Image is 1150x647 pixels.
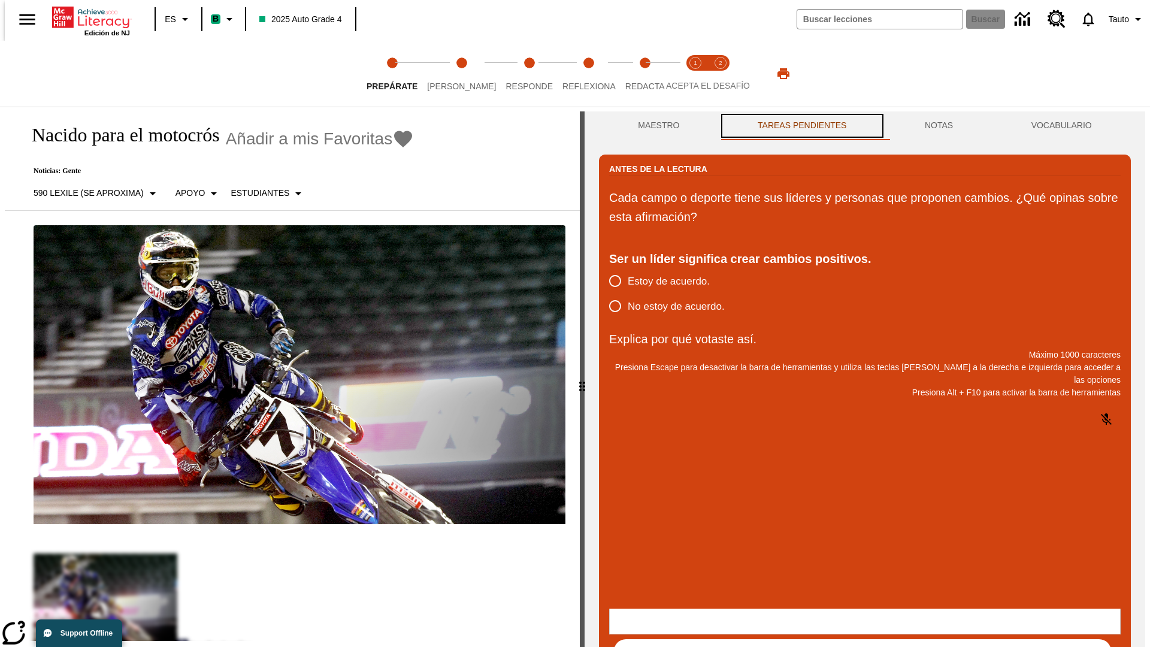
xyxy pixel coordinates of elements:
button: Perfil/Configuración [1104,8,1150,30]
div: Pulsa la tecla de intro o la barra espaciadora y luego presiona las flechas de derecha e izquierd... [580,111,585,647]
p: Presiona Alt + F10 para activar la barra de herramientas [609,386,1121,399]
div: Instructional Panel Tabs [599,111,1131,140]
div: activity [585,111,1145,647]
span: Redacta [625,81,665,91]
text: 2 [719,60,722,66]
button: Lee step 2 of 5 [417,41,506,107]
span: Prepárate [367,81,417,91]
h2: Antes de la lectura [609,162,707,176]
span: Añadir a mis Favoritas [226,129,393,149]
button: Maestro [599,111,719,140]
button: Support Offline [36,619,122,647]
span: Support Offline [60,629,113,637]
img: El corredor de motocrós James Stewart vuela por los aires en su motocicleta de montaña [34,225,565,525]
span: 2025 Auto Grade 4 [259,13,342,26]
span: ACEPTA EL DESAFÍO [666,81,750,90]
p: Cada campo o deporte tiene sus líderes y personas que proponen cambios. ¿Qué opinas sobre esta af... [609,188,1121,226]
button: Lenguaje: ES, Selecciona un idioma [159,8,198,30]
p: Estudiantes [231,187,289,199]
p: Máximo 1000 caracteres [609,349,1121,361]
p: Explica por qué votaste así. [609,329,1121,349]
button: Acepta el desafío contesta step 2 of 2 [703,41,738,107]
button: Prepárate step 1 of 5 [357,41,427,107]
button: Boost El color de la clase es verde menta. Cambiar el color de la clase. [206,8,241,30]
button: Imprimir [764,63,803,84]
span: [PERSON_NAME] [427,81,496,91]
input: Buscar campo [797,10,963,29]
span: B [213,11,219,26]
span: Estoy de acuerdo. [628,274,710,289]
button: Reflexiona step 4 of 5 [553,41,625,107]
span: Responde [506,81,553,91]
button: Responde step 3 of 5 [496,41,562,107]
button: NOTAS [886,111,992,140]
body: Explica por qué votaste así. Máximo 1000 caracteres Presiona Alt + F10 para activar la barra de h... [5,10,175,20]
a: Centro de información [1007,3,1040,36]
button: Abrir el menú lateral [10,2,45,37]
button: Haga clic para activar la función de reconocimiento de voz [1092,405,1121,434]
p: Noticias: Gente [19,167,414,176]
a: Notificaciones [1073,4,1104,35]
div: reading [5,111,580,641]
span: ES [165,13,176,26]
div: poll [609,268,734,319]
button: Seleccionar estudiante [226,183,310,204]
p: Apoyo [175,187,205,199]
button: Tipo de apoyo, Apoyo [171,183,226,204]
button: Redacta step 5 of 5 [616,41,674,107]
span: Reflexiona [562,81,616,91]
p: Presiona Escape para desactivar la barra de herramientas y utiliza las teclas [PERSON_NAME] a la ... [609,361,1121,386]
text: 1 [694,60,697,66]
button: TAREAS PENDIENTES [719,111,886,140]
button: Añadir a mis Favoritas - Nacido para el motocrós [226,128,414,149]
button: Seleccione Lexile, 590 Lexile (Se aproxima) [29,183,165,204]
span: Edición de NJ [84,29,130,37]
span: No estoy de acuerdo. [628,299,725,315]
button: VOCABULARIO [992,111,1131,140]
button: Acepta el desafío lee step 1 of 2 [678,41,713,107]
a: Centro de recursos, Se abrirá en una pestaña nueva. [1040,3,1073,35]
h1: Nacido para el motocrós [19,124,220,146]
p: 590 Lexile (Se aproxima) [34,187,144,199]
div: Portada [52,4,130,37]
div: Ser un líder significa crear cambios positivos. [609,249,1121,268]
span: Tauto [1109,13,1129,26]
